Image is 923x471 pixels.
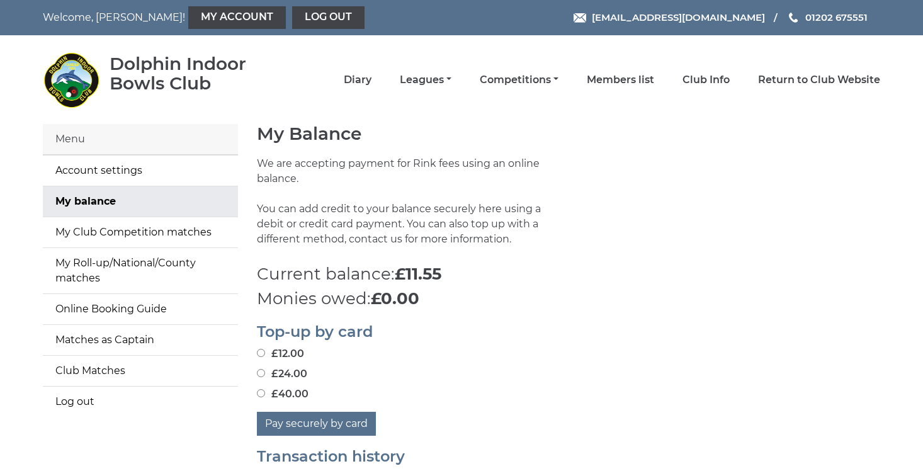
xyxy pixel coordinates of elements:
a: Email [EMAIL_ADDRESS][DOMAIN_NAME] [574,10,765,25]
label: £24.00 [257,366,307,382]
input: £40.00 [257,389,265,397]
img: Phone us [789,13,798,23]
a: Members list [587,73,654,87]
a: Phone us 01202 675551 [787,10,868,25]
input: £12.00 [257,349,265,357]
p: We are accepting payment for Rink fees using an online balance. You can add credit to your balanc... [257,156,559,262]
input: £24.00 [257,369,265,377]
button: Pay securely by card [257,412,376,436]
p: Monies owed: [257,287,880,311]
h2: Top-up by card [257,324,880,340]
a: My balance [43,186,238,217]
a: Leagues [400,73,451,87]
h2: Transaction history [257,448,880,465]
label: £12.00 [257,346,304,361]
a: Log out [292,6,365,29]
a: My Roll-up/National/County matches [43,248,238,293]
p: Current balance: [257,262,880,287]
a: Diary [344,73,371,87]
a: Club Info [682,73,730,87]
span: 01202 675551 [805,11,868,23]
div: Menu [43,124,238,155]
strong: £11.55 [395,264,441,284]
a: Matches as Captain [43,325,238,355]
h1: My Balance [257,124,880,144]
img: Dolphin Indoor Bowls Club [43,52,99,108]
a: My Club Competition matches [43,217,238,247]
a: My Account [188,6,286,29]
a: Online Booking Guide [43,294,238,324]
a: Log out [43,387,238,417]
img: Email [574,13,586,23]
span: [EMAIL_ADDRESS][DOMAIN_NAME] [592,11,765,23]
label: £40.00 [257,387,309,402]
a: Club Matches [43,356,238,386]
strong: £0.00 [371,288,419,309]
nav: Welcome, [PERSON_NAME]! [43,6,381,29]
a: Return to Club Website [758,73,880,87]
a: Competitions [480,73,558,87]
div: Dolphin Indoor Bowls Club [110,54,283,93]
a: Account settings [43,156,238,186]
